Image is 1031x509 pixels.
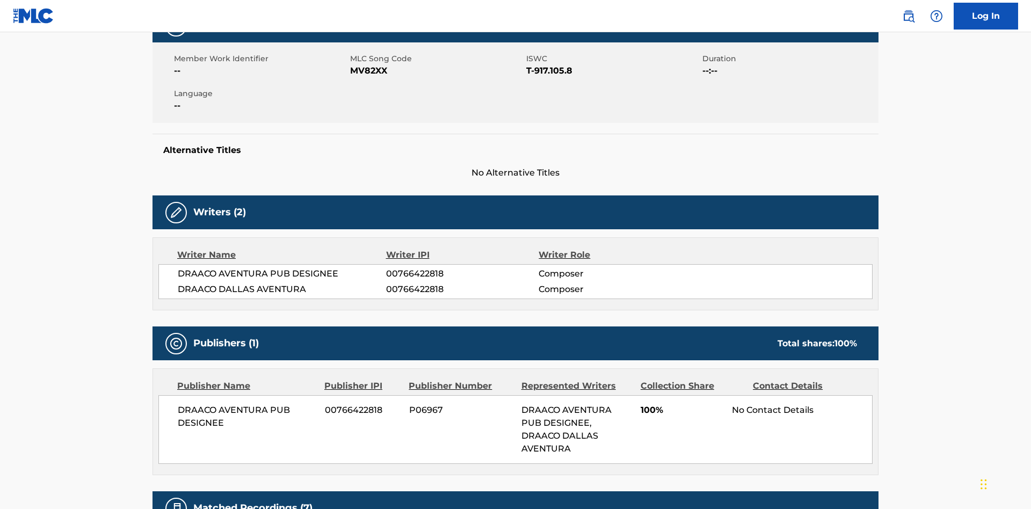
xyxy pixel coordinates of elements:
[350,53,524,64] span: MLC Song Code
[521,380,633,392] div: Represented Writers
[702,64,876,77] span: --:--
[350,64,524,77] span: MV82XX
[409,380,513,392] div: Publisher Number
[170,206,183,219] img: Writers
[778,337,857,350] div: Total shares:
[174,88,347,99] span: Language
[539,267,678,280] span: Composer
[193,337,259,350] h5: Publishers (1)
[174,99,347,112] span: --
[834,338,857,348] span: 100 %
[526,64,700,77] span: T-917.105.8
[930,10,943,23] img: help
[521,405,612,454] span: DRAACO AVENTURA PUB DESIGNEE, DRAACO DALLAS AVENTURA
[386,267,539,280] span: 00766422818
[902,10,915,23] img: search
[981,468,987,500] div: Drag
[13,8,54,24] img: MLC Logo
[753,380,857,392] div: Contact Details
[178,283,386,296] span: DRAACO DALLAS AVENTURA
[539,249,678,261] div: Writer Role
[174,64,347,77] span: --
[539,283,678,296] span: Composer
[178,267,386,280] span: DRAACO AVENTURA PUB DESIGNEE
[153,166,878,179] span: No Alternative Titles
[178,404,317,430] span: DRAACO AVENTURA PUB DESIGNEE
[954,3,1018,30] a: Log In
[324,380,401,392] div: Publisher IPI
[977,457,1031,509] iframe: Chat Widget
[898,5,919,27] a: Public Search
[177,249,386,261] div: Writer Name
[641,404,724,417] span: 100%
[325,404,401,417] span: 00766422818
[641,380,745,392] div: Collection Share
[409,404,513,417] span: P06967
[526,53,700,64] span: ISWC
[177,380,316,392] div: Publisher Name
[386,249,539,261] div: Writer IPI
[702,53,876,64] span: Duration
[193,206,246,219] h5: Writers (2)
[926,5,947,27] div: Help
[174,53,347,64] span: Member Work Identifier
[732,404,872,417] div: No Contact Details
[163,145,868,156] h5: Alternative Titles
[170,337,183,350] img: Publishers
[386,283,539,296] span: 00766422818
